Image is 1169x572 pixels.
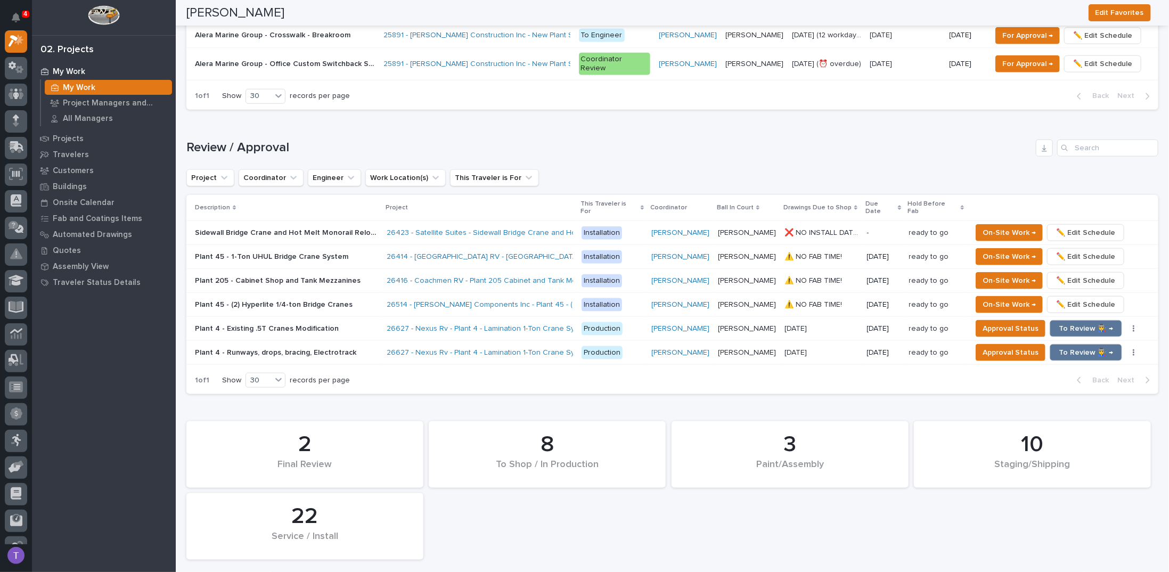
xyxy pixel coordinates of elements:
[867,300,901,309] p: [DATE]
[582,250,622,264] div: Installation
[63,114,113,124] p: All Managers
[690,431,890,458] div: 3
[659,31,717,40] a: [PERSON_NAME]
[23,10,27,18] p: 4
[53,214,142,224] p: Fab and Coatings Items
[246,375,272,386] div: 30
[1064,27,1141,44] button: ✏️ Edit Schedule
[5,6,27,29] button: Notifications
[909,298,951,309] p: ready to go
[205,459,405,481] div: Final Review
[1047,224,1124,241] button: ✏️ Edit Schedule
[186,293,1158,317] tr: Plant 45 - (2) Hyperlite 1/4-ton Bridge CranesPlant 45 - (2) Hyperlite 1/4-ton Bridge Cranes 2651...
[932,431,1133,458] div: 10
[579,29,625,42] div: To Engineer
[1113,91,1158,101] button: Next
[1113,375,1158,385] button: Next
[976,272,1043,289] button: On-Site Work →
[783,202,852,214] p: Drawings Due to Shop
[950,60,983,69] p: [DATE]
[32,162,176,178] a: Customers
[650,202,687,214] p: Coordinator
[32,194,176,210] a: Onsite Calendar
[659,60,717,69] a: [PERSON_NAME]
[867,228,901,238] p: -
[582,226,622,240] div: Installation
[1057,140,1158,157] input: Search
[63,83,95,93] p: My Work
[53,198,115,208] p: Onsite Calendar
[32,258,176,274] a: Assembly View
[384,31,659,40] a: 25891 - [PERSON_NAME] Construction Inc - New Plant Setup - Mezzanine Project
[582,322,623,336] div: Production
[1047,272,1124,289] button: ✏️ Edit Schedule
[784,298,844,309] p: ⚠️ NO FAB TIME!
[308,169,361,186] button: Engineer
[651,324,709,333] a: [PERSON_NAME]
[784,346,809,357] p: [DATE]
[651,228,709,238] a: [PERSON_NAME]
[53,246,81,256] p: Quotes
[579,53,651,75] div: Coordinator Review
[195,58,378,69] p: Alera Marine Group - Office Custom Switchback Stairs
[205,431,405,458] div: 2
[186,245,1158,269] tr: Plant 45 - 1-Ton UHUL Bridge Crane SystemPlant 45 - 1-Ton UHUL Bridge Crane System 26414 - [GEOGR...
[908,198,959,218] p: Hold Before Fab
[186,83,218,109] p: 1 of 1
[447,431,648,458] div: 8
[186,221,1158,245] tr: Sidewall Bridge Crane and Hot Melt Monorail RelocationSidewall Bridge Crane and Hot Melt Monorail...
[1073,58,1132,70] span: ✏️ Edit Schedule
[41,95,176,110] a: Project Managers and Engineers
[186,5,284,21] h2: [PERSON_NAME]
[867,276,901,285] p: [DATE]
[651,276,709,285] a: [PERSON_NAME]
[909,346,951,357] p: ready to go
[195,250,350,262] p: Plant 45 - 1-Ton UHUL Bridge Crane System
[690,459,890,481] div: Paint/Assembly
[53,182,87,192] p: Buildings
[582,298,622,312] div: Installation
[1002,58,1053,70] span: For Approval →
[186,23,1158,47] tr: Alera Marine Group - Crosswalk - BreakroomAlera Marine Group - Crosswalk - Breakroom 25891 - [PER...
[1117,375,1141,385] span: Next
[582,274,622,288] div: Installation
[386,202,408,214] p: Project
[866,198,896,218] p: Due Date
[1050,320,1122,337] button: To Review 👨‍🏭 →
[32,274,176,290] a: Traveler Status Details
[718,298,778,309] p: [PERSON_NAME]
[1056,298,1115,311] span: ✏️ Edit Schedule
[195,202,230,214] p: Description
[1068,375,1113,385] button: Back
[195,274,363,285] p: Plant 205 - Cabinet Shop and Tank Mezzanines
[976,344,1045,361] button: Approval Status
[909,250,951,262] p: ready to go
[205,503,405,530] div: 22
[186,341,1158,365] tr: Plant 4 - Runways, drops, bracing, ElectrotrackPlant 4 - Runways, drops, bracing, Electrotrack 26...
[784,226,861,238] p: ❌ NO INSTALL DATE!
[365,169,446,186] button: Work Location(s)
[1050,344,1122,361] button: To Review 👨‍🏭 →
[387,228,666,238] a: 26423 - Satellite Suites - Sidewall Bridge Crane and Hot Melt Monorail Relocation
[447,459,648,481] div: To Shop / In Production
[983,250,1036,263] span: On-Site Work →
[950,31,983,40] p: [DATE]
[725,29,786,40] p: Weston Hochstetler
[1047,248,1124,265] button: ✏️ Edit Schedule
[976,248,1043,265] button: On-Site Work →
[870,58,894,69] p: [DATE]
[222,376,241,385] p: Show
[40,44,94,56] div: 02. Projects
[13,13,27,30] div: Notifications4
[718,226,778,238] p: [PERSON_NAME]
[867,348,901,357] p: [DATE]
[1068,91,1113,101] button: Back
[32,146,176,162] a: Travelers
[53,230,132,240] p: Automated Drawings
[651,252,709,262] a: [PERSON_NAME]
[582,346,623,359] div: Production
[290,92,350,101] p: records per page
[1002,29,1053,42] span: For Approval →
[195,298,355,309] p: Plant 45 - (2) Hyperlite 1/4-ton Bridge Cranes
[983,346,1039,359] span: Approval Status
